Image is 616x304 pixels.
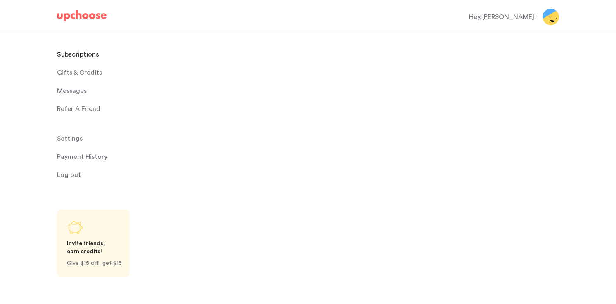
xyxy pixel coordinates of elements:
span: Settings [57,130,83,147]
span: Gifts & Credits [57,64,102,81]
a: Subscriptions [57,46,176,63]
a: Payment History [57,148,176,165]
span: Messages [57,82,87,99]
p: Payment History [57,148,107,165]
a: Settings [57,130,176,147]
a: UpChoose [57,10,107,25]
a: Messages [57,82,176,99]
a: Share UpChoose [57,210,130,277]
a: Log out [57,167,176,183]
div: Hey, [PERSON_NAME] ! [469,12,536,22]
img: UpChoose [57,10,107,21]
a: Refer A Friend [57,101,176,117]
span: Log out [57,167,81,183]
a: Gifts & Credits [57,64,176,81]
p: Subscriptions [57,46,99,63]
p: Refer A Friend [57,101,100,117]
